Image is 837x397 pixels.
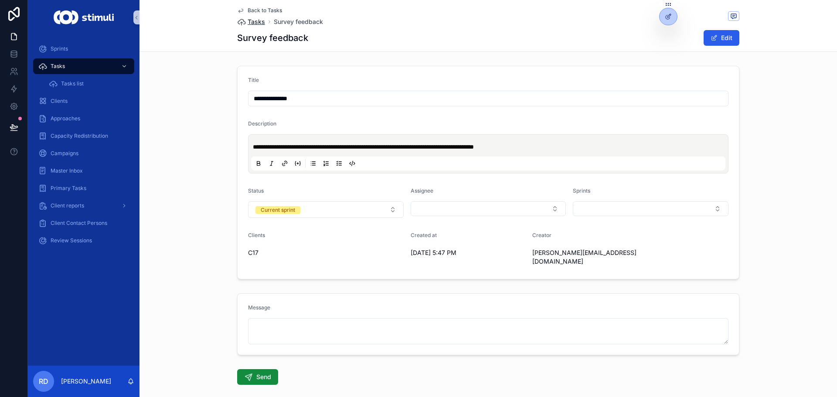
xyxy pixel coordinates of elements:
button: Select Button [248,201,404,218]
span: Clients [248,232,265,238]
span: Sprints [51,45,68,52]
span: Client Contact Persons [51,220,107,227]
span: Tasks [51,63,65,70]
p: [PERSON_NAME] [61,377,111,386]
a: Approaches [33,111,134,126]
h1: Survey feedback [237,32,308,44]
a: Tasks [237,17,265,26]
span: Approaches [51,115,80,122]
a: Survey feedback [274,17,323,26]
a: Sprints [33,41,134,57]
span: Message [248,304,270,311]
a: Primary Tasks [33,180,134,196]
span: Campaigns [51,150,78,157]
span: Created at [411,232,437,238]
div: Current sprint [261,206,295,214]
a: Clients [33,93,134,109]
button: Select Button [573,201,728,216]
a: Master Inbox [33,163,134,179]
a: Client reports [33,198,134,214]
button: Edit [704,30,739,46]
span: Clients [51,98,68,105]
span: RD [39,376,48,387]
span: [PERSON_NAME][EMAIL_ADDRESS][DOMAIN_NAME] [532,248,647,266]
a: Tasks [33,58,134,74]
span: Assignee [411,187,433,194]
span: Back to Tasks [248,7,282,14]
a: Back to Tasks [237,7,282,14]
a: Capacity Redistribution [33,128,134,144]
button: Send [237,369,278,385]
span: Master Inbox [51,167,83,174]
a: Client Contact Persons [33,215,134,231]
button: Select Button [411,201,566,216]
span: C17 [248,248,259,257]
span: Client reports [51,202,84,209]
a: Tasks list [44,76,134,92]
img: App logo [54,10,113,24]
a: Campaigns [33,146,134,161]
span: Title [248,77,259,83]
span: Status [248,187,264,194]
span: Creator [532,232,551,238]
div: scrollable content [28,35,139,260]
span: Tasks list [61,80,84,87]
span: Primary Tasks [51,185,86,192]
span: [DATE] 5:47 PM [411,248,526,257]
span: Description [248,120,276,127]
span: Sprints [573,187,590,194]
span: Review Sessions [51,237,92,244]
span: Capacity Redistribution [51,132,108,139]
span: Send [256,373,271,381]
span: Tasks [248,17,265,26]
a: Review Sessions [33,233,134,248]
